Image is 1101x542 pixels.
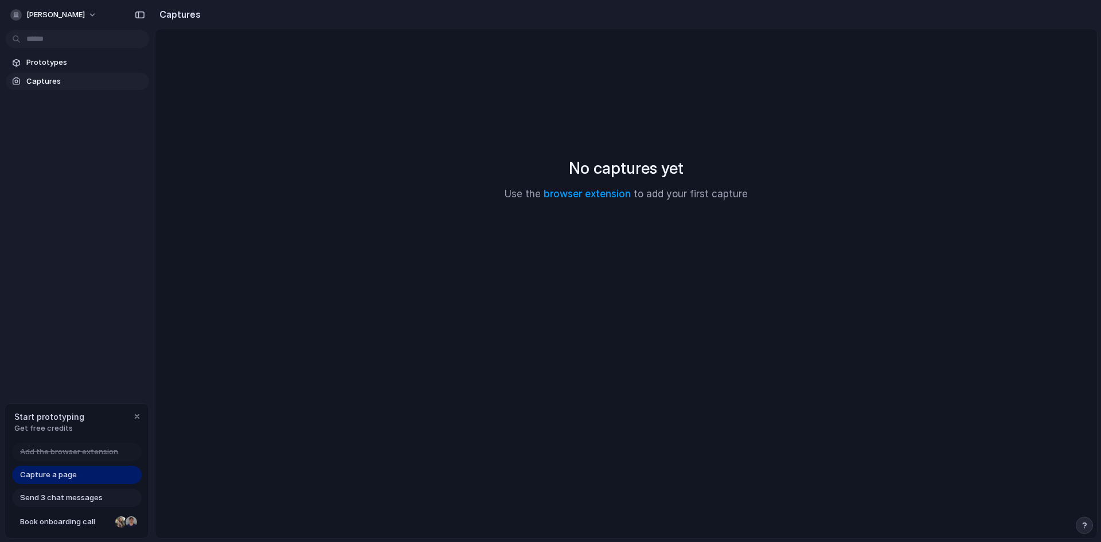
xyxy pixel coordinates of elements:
[114,515,128,529] div: Nicole Kubica
[20,492,103,504] span: Send 3 chat messages
[12,513,142,531] a: Book onboarding call
[26,76,145,87] span: Captures
[155,7,201,21] h2: Captures
[544,188,631,200] a: browser extension
[6,54,149,71] a: Prototypes
[20,516,111,528] span: Book onboarding call
[14,423,84,434] span: Get free credits
[20,469,77,481] span: Capture a page
[6,73,149,90] a: Captures
[20,446,118,458] span: Add the browser extension
[124,515,138,529] div: Christian Iacullo
[569,156,684,180] h2: No captures yet
[26,57,145,68] span: Prototypes
[6,6,103,24] button: [PERSON_NAME]
[505,187,748,202] p: Use the to add your first capture
[26,9,85,21] span: [PERSON_NAME]
[14,411,84,423] span: Start prototyping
